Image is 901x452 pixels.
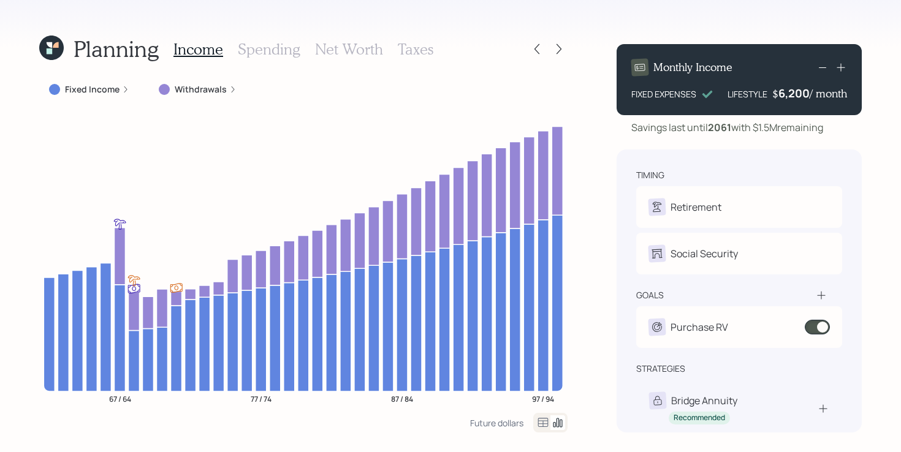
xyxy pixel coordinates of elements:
[175,83,227,96] label: Withdrawals
[778,86,810,100] div: 6,200
[772,87,778,100] h4: $
[65,83,120,96] label: Fixed Income
[636,363,685,375] div: strategies
[74,36,159,62] h1: Planning
[470,417,523,429] div: Future dollars
[671,393,737,408] div: Bridge Annuity
[674,413,725,423] div: Recommended
[173,40,223,58] h3: Income
[315,40,383,58] h3: Net Worth
[653,61,732,74] h4: Monthly Income
[238,40,300,58] h3: Spending
[708,121,731,134] b: 2061
[728,88,767,100] div: LIFESTYLE
[671,246,738,261] div: Social Security
[636,169,664,181] div: timing
[671,200,721,214] div: Retirement
[109,393,131,404] tspan: 67 / 64
[636,289,664,301] div: goals
[631,88,696,100] div: FIXED EXPENSES
[398,40,433,58] h3: Taxes
[251,393,272,404] tspan: 77 / 74
[671,320,728,334] div: Purchase RV
[631,120,823,135] div: Savings last until with $1.5M remaining
[391,393,413,404] tspan: 87 / 84
[810,87,847,100] h4: / month
[532,393,554,404] tspan: 97 / 94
